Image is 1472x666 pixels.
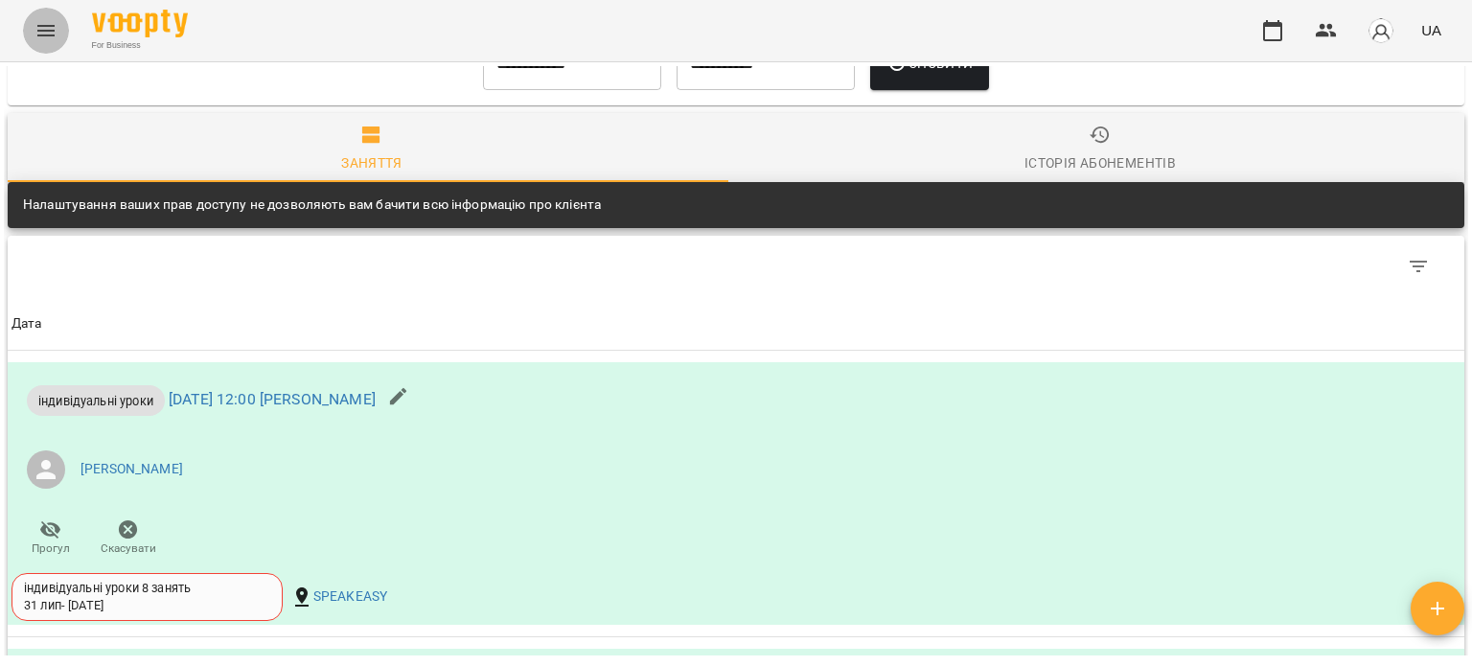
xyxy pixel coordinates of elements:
[11,573,283,621] div: індивідуальні уроки 8 занять31 лип- [DATE]
[11,512,89,565] button: Прогул
[92,10,188,37] img: Voopty Logo
[101,540,156,557] span: Скасувати
[1421,20,1441,40] span: UA
[1414,12,1449,48] button: UA
[1395,243,1441,289] button: Фільтр
[92,39,188,52] span: For Business
[32,540,70,557] span: Прогул
[8,236,1464,297] div: Table Toolbar
[1024,151,1176,174] div: Історія абонементів
[11,312,1460,335] span: Дата
[313,587,387,607] a: SPEAKEASY
[27,392,165,410] span: індивідуальні уроки
[11,312,42,335] div: Sort
[11,312,42,335] div: Дата
[24,580,270,597] div: індивідуальні уроки 8 занять
[341,151,402,174] div: Заняття
[80,460,183,479] a: [PERSON_NAME]
[23,8,69,54] button: Menu
[23,188,601,222] div: Налаштування ваших прав доступу не дозволяють вам бачити всю інформацію про клієнта
[1368,17,1394,44] img: avatar_s.png
[89,512,167,565] button: Скасувати
[169,390,376,408] a: [DATE] 12:00 [PERSON_NAME]
[24,597,103,614] div: 31 лип - [DATE]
